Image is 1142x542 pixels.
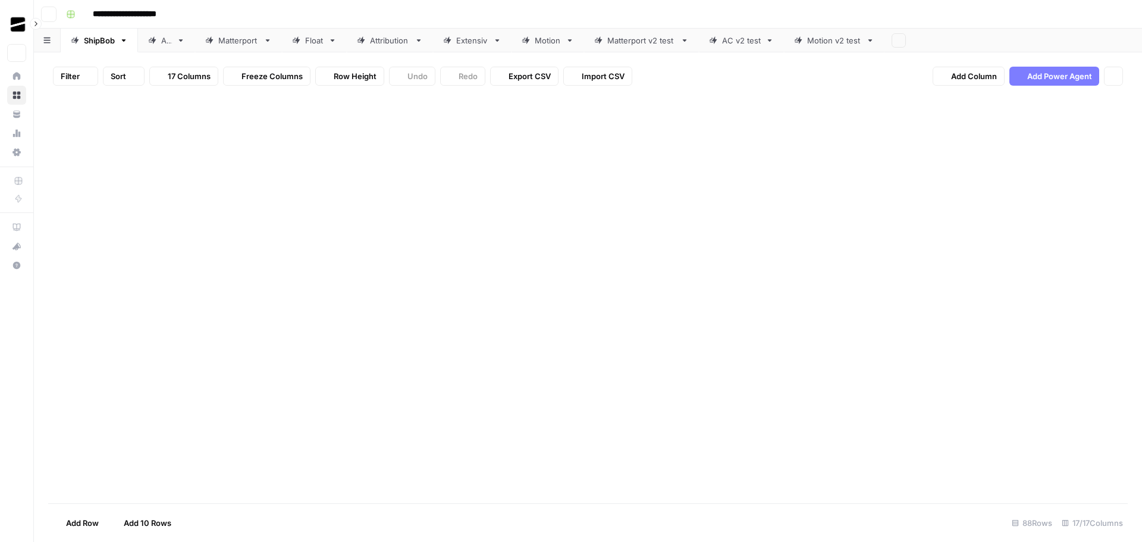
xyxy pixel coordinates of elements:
[1027,70,1092,82] span: Add Power Agent
[512,29,584,52] a: Motion
[699,29,784,52] a: AC v2 test
[138,29,195,52] a: AC
[282,29,347,52] a: Float
[1057,513,1128,532] div: 17/17 Columns
[7,256,26,275] button: Help + Support
[509,70,551,82] span: Export CSV
[7,218,26,237] a: AirOps Academy
[61,29,138,52] a: ShipBob
[66,517,99,529] span: Add Row
[168,70,211,82] span: 17 Columns
[490,67,559,86] button: Export CSV
[722,35,761,46] div: AC v2 test
[84,35,115,46] div: ShipBob
[195,29,282,52] a: Matterport
[223,67,310,86] button: Freeze Columns
[607,35,676,46] div: Matterport v2 test
[161,35,172,46] div: AC
[305,35,324,46] div: Float
[149,67,218,86] button: 17 Columns
[7,124,26,143] a: Usage
[951,70,997,82] span: Add Column
[407,70,428,82] span: Undo
[1009,67,1099,86] button: Add Power Agent
[1007,513,1057,532] div: 88 Rows
[535,35,561,46] div: Motion
[111,70,126,82] span: Sort
[61,70,80,82] span: Filter
[456,35,488,46] div: Extensiv
[241,70,303,82] span: Freeze Columns
[53,67,98,86] button: Filter
[7,10,26,39] button: Workspace: OGM
[784,29,884,52] a: Motion v2 test
[315,67,384,86] button: Row Height
[459,70,478,82] span: Redo
[334,70,377,82] span: Row Height
[584,29,699,52] a: Matterport v2 test
[106,513,178,532] button: Add 10 Rows
[48,513,106,532] button: Add Row
[370,35,410,46] div: Attribution
[7,86,26,105] a: Browse
[347,29,433,52] a: Attribution
[933,67,1005,86] button: Add Column
[440,67,485,86] button: Redo
[433,29,512,52] a: Extensiv
[7,143,26,162] a: Settings
[7,237,26,256] button: What's new?
[7,14,29,35] img: OGM Logo
[582,70,625,82] span: Import CSV
[7,105,26,124] a: Your Data
[7,67,26,86] a: Home
[8,237,26,255] div: What's new?
[124,517,171,529] span: Add 10 Rows
[103,67,145,86] button: Sort
[389,67,435,86] button: Undo
[563,67,632,86] button: Import CSV
[807,35,861,46] div: Motion v2 test
[218,35,259,46] div: Matterport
